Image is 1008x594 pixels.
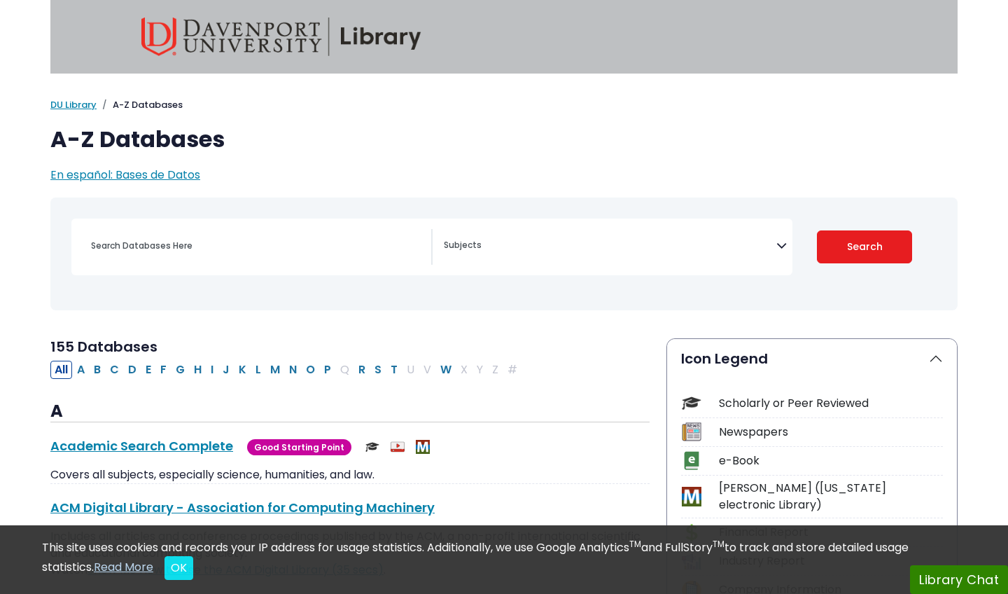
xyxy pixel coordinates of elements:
img: Scholarly or Peer Reviewed [365,440,379,454]
img: Icon MeL (Michigan electronic Library) [682,487,701,506]
button: Filter Results I [206,361,218,379]
button: Filter Results S [370,361,386,379]
img: Icon Newspapers [682,422,701,441]
div: This site uses cookies and records your IP address for usage statistics. Additionally, we use Goo... [42,539,966,580]
sup: TM [713,538,724,550]
button: Filter Results A [73,361,89,379]
button: Filter Results C [106,361,123,379]
span: Good Starting Point [247,439,351,455]
div: [PERSON_NAME] ([US_STATE] electronic Library) [719,480,943,513]
button: Filter Results F [156,361,171,379]
button: Filter Results W [436,361,456,379]
li: A-Z Databases [97,98,183,112]
button: Close [164,556,193,580]
button: Filter Results J [218,361,234,379]
img: Icon e-Book [682,451,701,470]
img: Icon Scholarly or Peer Reviewed [682,394,701,413]
a: DU Library [50,98,97,111]
h3: A [50,401,650,422]
nav: breadcrumb [50,98,958,112]
button: Filter Results E [141,361,155,379]
span: 155 Databases [50,337,157,357]
button: Filter Results G [171,361,189,379]
sup: TM [629,538,641,550]
a: Academic Search Complete [50,437,233,455]
textarea: Search [444,241,776,252]
div: Alpha-list to filter by first letter of database name [50,361,523,377]
div: Scholarly or Peer Reviewed [719,395,943,412]
button: Filter Results P [320,361,335,379]
button: Filter Results K [234,361,251,379]
input: Search database by title or keyword [83,235,431,256]
a: Read More [94,559,153,575]
button: Library Chat [910,565,1008,594]
img: Icon Financial Report [682,523,701,542]
h1: A-Z Databases [50,126,958,153]
button: Submit for Search Results [817,230,913,263]
button: Filter Results O [302,361,319,379]
div: e-Book [719,453,943,469]
button: Filter Results R [354,361,370,379]
nav: Search filters [50,198,958,310]
p: Covers all subjects, especially science, humanities, and law. [50,467,650,483]
button: All [50,361,72,379]
a: ACM Digital Library - Association for Computing Machinery [50,499,435,516]
button: Filter Results L [251,361,265,379]
button: Filter Results B [90,361,105,379]
button: Filter Results M [266,361,284,379]
button: Filter Results D [124,361,141,379]
button: Icon Legend [667,339,957,378]
div: Financial Report [719,524,943,541]
div: Newspapers [719,424,943,441]
img: Davenport University Library [141,18,421,56]
img: Audio & Video [391,440,405,454]
img: MeL (Michigan electronic Library) [416,440,430,454]
button: Filter Results H [190,361,206,379]
button: Filter Results T [386,361,402,379]
button: Filter Results N [285,361,301,379]
a: En español: Bases de Datos [50,167,200,183]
